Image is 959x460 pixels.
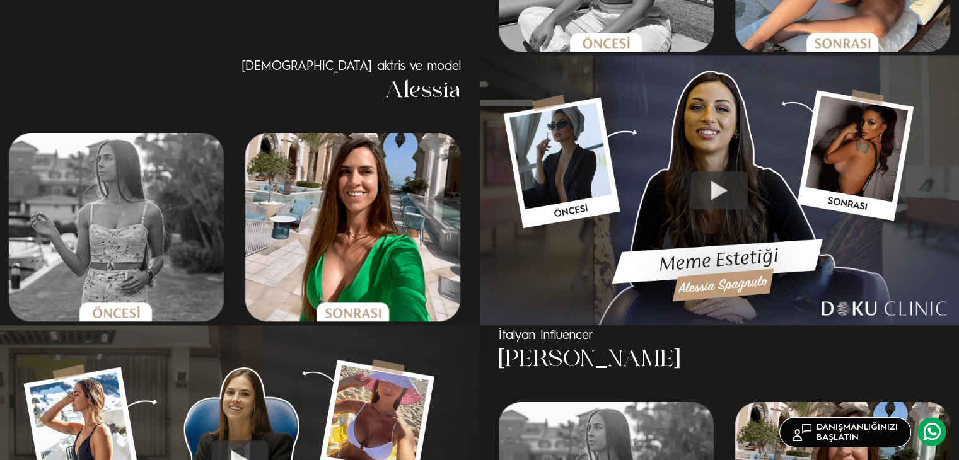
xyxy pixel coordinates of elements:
[243,133,461,321] div: 6 / 6
[779,417,911,447] a: DANIŞMANLIĞINIZIBAŞLATIN
[7,75,461,108] h3: Alessia
[241,60,461,73] span: [DEMOGRAPHIC_DATA] aktris ve model
[7,133,224,321] div: 5 / 6
[499,344,953,377] h3: [PERSON_NAME]
[499,330,593,342] span: İtalyan Influencer
[245,133,461,321] img: alessiaafter3.png
[9,133,224,321] img: alessiabefore3.png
